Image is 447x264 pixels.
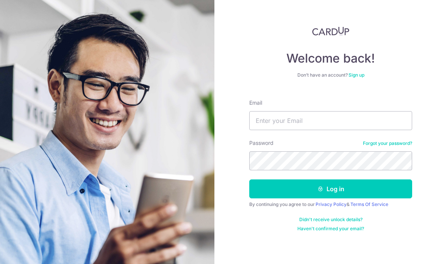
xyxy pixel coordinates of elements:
a: Sign up [349,72,364,78]
a: Haven't confirmed your email? [297,226,364,232]
button: Log in [249,179,412,198]
div: Don’t have an account? [249,72,412,78]
a: Terms Of Service [350,201,388,207]
label: Email [249,99,262,107]
input: Enter your Email [249,111,412,130]
img: CardUp Logo [312,27,349,36]
h4: Welcome back! [249,51,412,66]
a: Privacy Policy [316,201,347,207]
a: Didn't receive unlock details? [299,217,363,223]
a: Forgot your password? [363,140,412,146]
div: By continuing you agree to our & [249,201,412,207]
label: Password [249,139,274,147]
